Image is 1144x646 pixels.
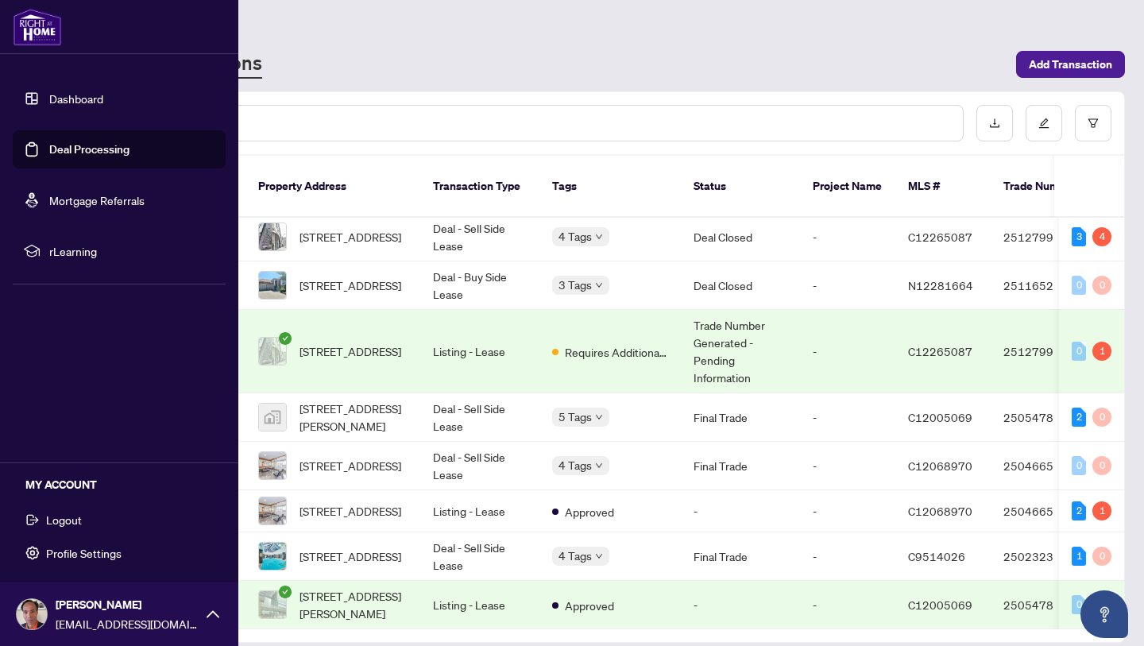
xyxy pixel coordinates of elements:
[56,615,199,632] span: [EMAIL_ADDRESS][DOMAIN_NAME]
[1072,408,1086,427] div: 2
[420,310,539,393] td: Listing - Lease
[681,393,800,442] td: Final Trade
[300,587,408,622] span: [STREET_ADDRESS][PERSON_NAME]
[991,156,1102,218] th: Trade Number
[245,156,420,218] th: Property Address
[300,400,408,435] span: [STREET_ADDRESS][PERSON_NAME]
[1026,105,1062,141] button: edit
[558,547,592,565] span: 4 Tags
[539,156,681,218] th: Tags
[1092,342,1111,361] div: 1
[1088,118,1099,129] span: filter
[259,543,286,570] img: thumbnail-img
[595,281,603,289] span: down
[558,408,592,426] span: 5 Tags
[259,404,286,431] img: thumbnail-img
[1038,118,1049,129] span: edit
[800,532,895,581] td: -
[49,91,103,106] a: Dashboard
[1072,342,1086,361] div: 0
[908,504,972,518] span: C12068970
[1016,51,1125,78] button: Add Transaction
[681,581,800,629] td: -
[1080,590,1128,638] button: Open asap
[13,540,226,567] button: Profile Settings
[558,456,592,474] span: 4 Tags
[681,213,800,261] td: Deal Closed
[681,156,800,218] th: Status
[1075,105,1111,141] button: filter
[279,332,292,345] span: check-circle
[991,393,1102,442] td: 2505478
[1072,501,1086,520] div: 2
[976,105,1013,141] button: download
[681,442,800,490] td: Final Trade
[565,503,614,520] span: Approved
[595,233,603,241] span: down
[13,506,226,533] button: Logout
[558,227,592,246] span: 4 Tags
[1072,276,1086,295] div: 0
[420,442,539,490] td: Deal - Sell Side Lease
[681,490,800,532] td: -
[565,597,614,614] span: Approved
[800,213,895,261] td: -
[908,344,972,358] span: C12265087
[558,276,592,294] span: 3 Tags
[420,532,539,581] td: Deal - Sell Side Lease
[991,310,1102,393] td: 2512799
[908,410,972,424] span: C12005069
[259,452,286,479] img: thumbnail-img
[565,343,668,361] span: Requires Additional Docs
[681,261,800,310] td: Deal Closed
[800,442,895,490] td: -
[1092,547,1111,566] div: 0
[800,156,895,218] th: Project Name
[991,213,1102,261] td: 2512799
[420,261,539,310] td: Deal - Buy Side Lease
[908,278,973,292] span: N12281664
[13,8,62,46] img: logo
[1092,227,1111,246] div: 4
[800,393,895,442] td: -
[1072,595,1086,614] div: 0
[991,532,1102,581] td: 2502323
[908,549,965,563] span: C9514026
[800,581,895,629] td: -
[1072,456,1086,475] div: 0
[420,581,539,629] td: Listing - Lease
[800,261,895,310] td: -
[259,497,286,524] img: thumbnail-img
[908,230,972,244] span: C12265087
[300,547,401,565] span: [STREET_ADDRESS]
[681,532,800,581] td: Final Trade
[895,156,991,218] th: MLS #
[300,277,401,294] span: [STREET_ADDRESS]
[46,540,122,566] span: Profile Settings
[681,310,800,393] td: Trade Number Generated - Pending Information
[595,462,603,470] span: down
[300,228,401,246] span: [STREET_ADDRESS]
[25,476,226,493] h5: MY ACCOUNT
[1092,501,1111,520] div: 1
[46,507,82,532] span: Logout
[800,490,895,532] td: -
[420,213,539,261] td: Deal - Sell Side Lease
[1072,227,1086,246] div: 3
[49,142,129,157] a: Deal Processing
[1029,52,1112,77] span: Add Transaction
[991,261,1102,310] td: 2511652
[56,596,199,613] span: [PERSON_NAME]
[49,193,145,207] a: Mortgage Referrals
[991,442,1102,490] td: 2504665
[595,413,603,421] span: down
[420,490,539,532] td: Listing - Lease
[595,552,603,560] span: down
[991,581,1102,629] td: 2505478
[1092,456,1111,475] div: 0
[420,393,539,442] td: Deal - Sell Side Lease
[300,502,401,520] span: [STREET_ADDRESS]
[800,310,895,393] td: -
[259,272,286,299] img: thumbnail-img
[259,591,286,618] img: thumbnail-img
